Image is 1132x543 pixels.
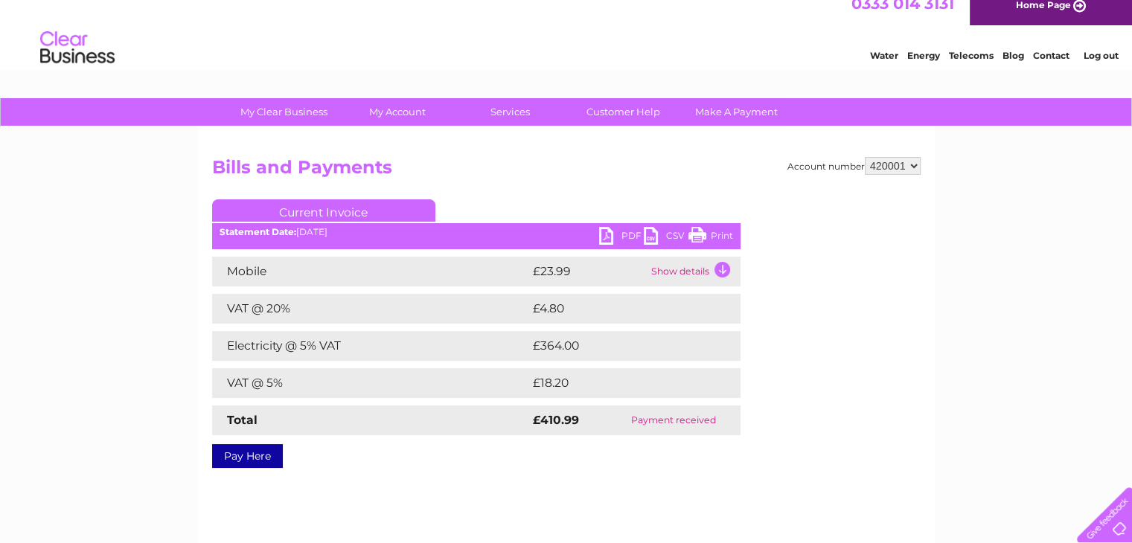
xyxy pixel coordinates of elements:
a: Water [870,63,898,74]
a: Make A Payment [675,98,798,126]
a: Log out [1083,63,1118,74]
a: My Clear Business [223,98,345,126]
td: Mobile [212,257,529,286]
td: £4.80 [529,294,706,324]
td: Payment received [607,405,741,435]
strong: Total [227,413,258,427]
a: Energy [907,63,940,74]
img: logo.png [39,39,115,84]
div: Clear Business is a trading name of Verastar Limited (registered in [GEOGRAPHIC_DATA] No. 3667643... [215,8,918,72]
a: CSV [644,227,688,248]
a: Customer Help [562,98,685,126]
td: Electricity @ 5% VAT [212,331,529,361]
a: Blog [1003,63,1024,74]
a: Services [449,98,572,126]
div: [DATE] [212,227,741,237]
a: Contact [1033,63,1069,74]
td: £18.20 [529,368,709,398]
a: 0333 014 3131 [851,7,954,26]
td: £364.00 [529,331,714,361]
td: £23.99 [529,257,647,286]
a: Pay Here [212,444,283,468]
a: Telecoms [949,63,994,74]
td: VAT @ 20% [212,294,529,324]
a: Print [688,227,733,248]
td: Show details [647,257,741,286]
strong: £410.99 [533,413,579,427]
div: Account number [787,157,921,175]
a: PDF [599,227,644,248]
h2: Bills and Payments [212,157,921,185]
a: My Account [336,98,458,126]
b: Statement Date: [220,226,296,237]
td: VAT @ 5% [212,368,529,398]
a: Current Invoice [212,199,435,222]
